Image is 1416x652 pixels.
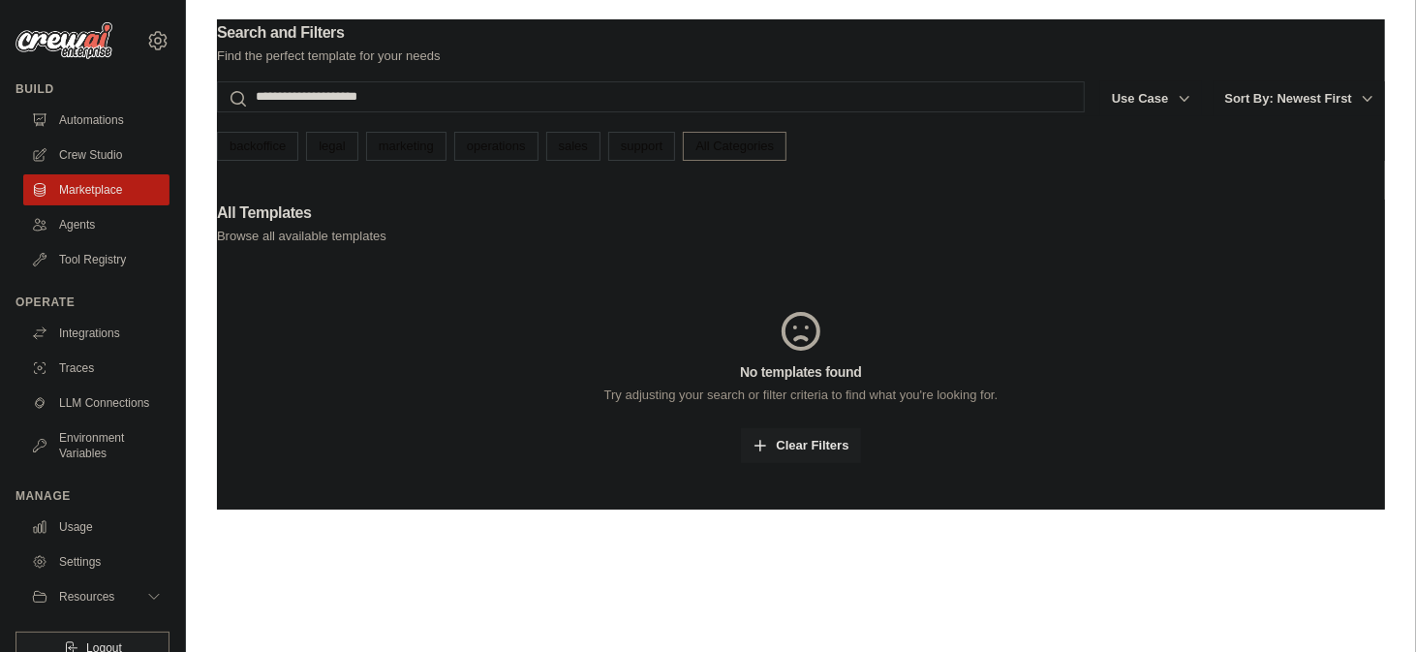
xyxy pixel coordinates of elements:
a: Settings [23,546,169,577]
h2: All Templates [217,200,386,227]
div: Manage [15,488,169,504]
button: Resources [23,581,169,612]
p: Try adjusting your search or filter criteria to find what you're looking for. [217,386,1385,405]
a: Automations [23,105,169,136]
h2: Search and Filters [217,19,441,47]
img: Logo [15,22,112,59]
a: Usage [23,512,169,543]
a: support [608,132,675,161]
a: backoffice [217,132,298,161]
div: Build [15,81,169,97]
a: Marketplace [23,174,169,205]
a: All Categories [683,132,786,161]
a: marketing [366,132,446,161]
button: Sort By: Newest First [1214,81,1385,116]
a: LLM Connections [23,388,169,419]
span: Resources [59,589,114,605]
a: Crew Studio [23,140,169,171]
a: Traces [23,353,169,384]
h3: No templates found [217,362,1385,382]
a: legal [306,132,357,161]
a: sales [546,132,600,161]
a: Clear Filters [741,428,860,463]
div: Operate [15,295,169,310]
a: Agents [23,209,169,240]
button: Use Case [1100,81,1202,116]
a: Integrations [23,318,169,349]
a: operations [454,132,539,161]
p: Browse all available templates [217,227,386,246]
a: Tool Registry [23,244,169,275]
a: Environment Variables [23,422,169,469]
p: Find the perfect template for your needs [217,47,441,66]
